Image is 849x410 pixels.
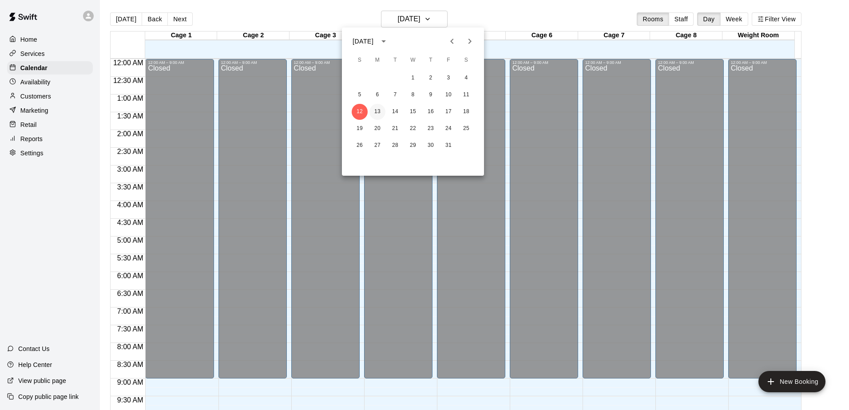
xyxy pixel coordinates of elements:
[443,32,461,50] button: Previous month
[369,104,385,120] button: 13
[440,51,456,69] span: Friday
[369,138,385,154] button: 27
[352,87,368,103] button: 5
[387,104,403,120] button: 14
[352,51,368,69] span: Sunday
[405,121,421,137] button: 22
[440,104,456,120] button: 17
[458,51,474,69] span: Saturday
[423,121,439,137] button: 23
[405,138,421,154] button: 29
[387,51,403,69] span: Tuesday
[369,87,385,103] button: 6
[458,121,474,137] button: 25
[461,32,479,50] button: Next month
[387,121,403,137] button: 21
[369,51,385,69] span: Monday
[423,70,439,86] button: 2
[352,104,368,120] button: 12
[352,138,368,154] button: 26
[387,138,403,154] button: 28
[440,87,456,103] button: 10
[376,34,391,49] button: calendar view is open, switch to year view
[458,70,474,86] button: 4
[423,51,439,69] span: Thursday
[405,70,421,86] button: 1
[423,138,439,154] button: 30
[458,87,474,103] button: 11
[423,104,439,120] button: 16
[440,70,456,86] button: 3
[440,138,456,154] button: 31
[387,87,403,103] button: 7
[405,51,421,69] span: Wednesday
[423,87,439,103] button: 9
[405,104,421,120] button: 15
[405,87,421,103] button: 8
[353,37,373,46] div: [DATE]
[440,121,456,137] button: 24
[352,121,368,137] button: 19
[369,121,385,137] button: 20
[458,104,474,120] button: 18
